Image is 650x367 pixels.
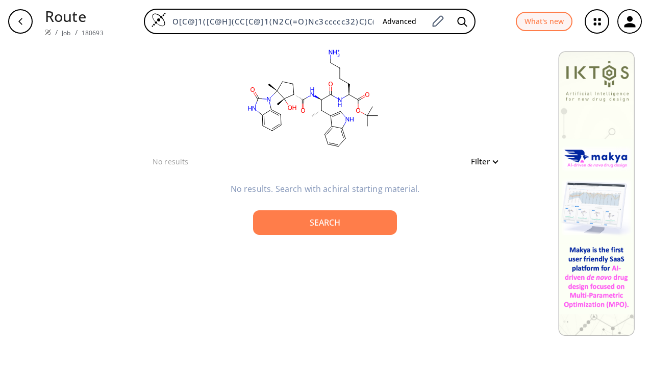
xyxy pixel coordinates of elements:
img: Logo Spaya [151,12,166,28]
button: Search [253,210,397,235]
svg: O[C@]1([C@H](CC[C@]1(N2C(=O)Nc3ccccc32)C)C(=O)N[C@H]([C@H](c4c[nH]c5ccccc54)C)C(=O)N[C@@H](CCCC[N... [212,43,416,155]
p: No results. Search with achiral starting material. [218,183,432,195]
button: Advanced [374,12,424,31]
li: / [75,27,78,38]
a: 180693 [82,29,104,37]
input: Enter SMILES [166,16,374,27]
a: Job [62,29,70,37]
img: Spaya logo [45,29,51,35]
div: Search [261,218,389,227]
img: Banner [558,51,635,336]
li: / [55,27,58,38]
p: Route [45,5,104,27]
button: Filter [465,158,497,165]
button: What's new [516,12,572,32]
p: No results [153,156,189,167]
